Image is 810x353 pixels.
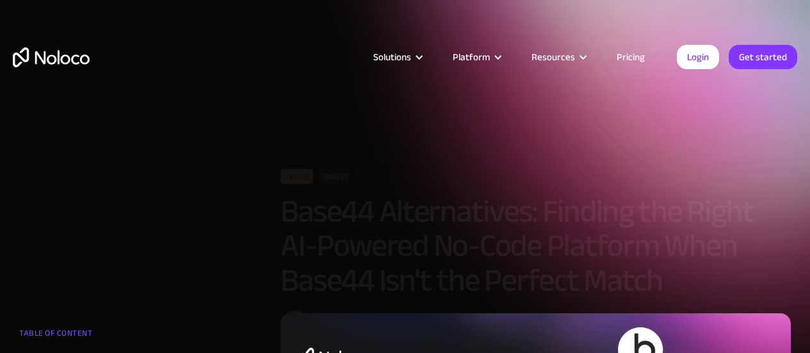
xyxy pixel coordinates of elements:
[437,49,515,65] div: Platform
[531,49,575,65] div: Resources
[280,193,791,297] h1: Base44 Alternatives: Finding the Right AI-Powered No-Code Platform When Base44 Isn't the Perfect ...
[729,45,797,69] a: Get started
[357,49,437,65] div: Solutions
[321,310,440,325] div: [PERSON_NAME]
[601,49,661,65] a: Pricing
[320,168,352,184] div: [DATE]
[13,47,90,67] a: home
[453,49,490,65] div: Platform
[677,45,719,69] a: Login
[373,49,411,65] div: Solutions
[19,324,172,349] div: TABLE OF CONTENT
[515,49,601,65] div: Resources
[280,168,313,184] div: Tools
